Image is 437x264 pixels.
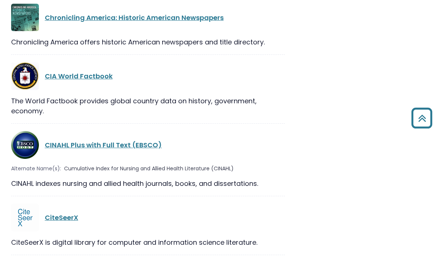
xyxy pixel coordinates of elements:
[11,179,285,189] div: CINAHL indexes nursing and allied health journals, books, and dissertations.
[45,13,224,23] a: Chronicling America: Historic American Newspapers
[11,165,61,173] span: Alternate Name(s):
[45,213,78,223] a: CiteSeerX
[11,37,285,47] div: Chronicling America offers historic American newspapers and title directory.
[64,165,234,173] span: Cumulative Index for Nursing and Allied Health Literature (CINAHL)
[11,96,285,116] div: The World Factbook provides global country data on history, government, economy.
[45,141,162,150] a: CINAHL Plus with Full Text (EBSCO)
[11,238,285,248] div: CiteSeerX is digital library for computer and information science literature.
[45,72,113,81] a: CIA World Factbook
[408,111,435,125] a: Back to Top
